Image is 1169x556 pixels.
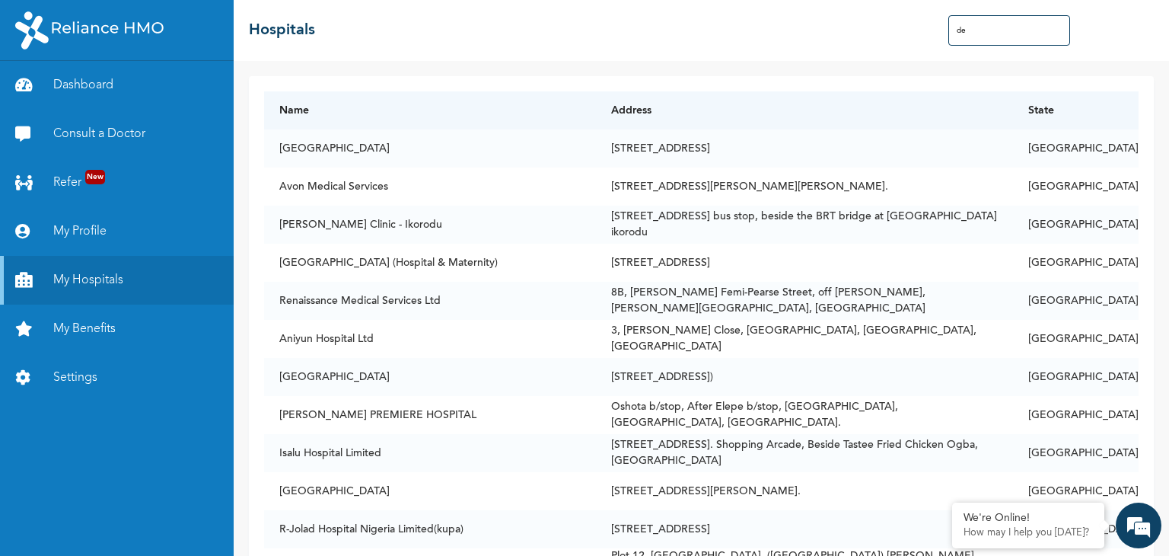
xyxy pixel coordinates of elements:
[8,420,290,474] textarea: Type your message and hit 'Enter'
[15,11,164,50] img: RelianceHMO's Logo
[250,8,286,44] div: Minimize live chat window
[596,358,1013,396] td: [STREET_ADDRESS])
[88,194,210,348] span: We're online!
[264,91,596,129] th: Name
[1013,396,1139,434] td: [GEOGRAPHIC_DATA]
[28,76,62,114] img: d_794563401_company_1708531726252_794563401
[249,19,315,42] h2: Hospitals
[264,206,596,244] td: [PERSON_NAME] Clinic - Ikorodu
[596,320,1013,358] td: 3, [PERSON_NAME] Close, [GEOGRAPHIC_DATA], [GEOGRAPHIC_DATA], [GEOGRAPHIC_DATA]
[1013,282,1139,320] td: [GEOGRAPHIC_DATA]
[149,474,291,521] div: FAQs
[1013,206,1139,244] td: [GEOGRAPHIC_DATA]
[1013,129,1139,168] td: [GEOGRAPHIC_DATA]
[264,510,596,548] td: R-Jolad Hospital Nigeria Limited(kupa)
[964,527,1093,539] p: How may I help you today?
[264,358,596,396] td: [GEOGRAPHIC_DATA]
[596,472,1013,510] td: [STREET_ADDRESS][PERSON_NAME].
[596,244,1013,282] td: [STREET_ADDRESS]
[264,472,596,510] td: [GEOGRAPHIC_DATA]
[596,396,1013,434] td: Oshota b/stop, After Elepe b/stop, [GEOGRAPHIC_DATA], [GEOGRAPHIC_DATA], [GEOGRAPHIC_DATA].
[264,282,596,320] td: Renaissance Medical Services Ltd
[1013,320,1139,358] td: [GEOGRAPHIC_DATA]
[1013,168,1139,206] td: [GEOGRAPHIC_DATA]
[596,510,1013,548] td: [STREET_ADDRESS]
[1013,244,1139,282] td: [GEOGRAPHIC_DATA]
[948,15,1070,46] input: Search Hospitals...
[596,282,1013,320] td: 8B, [PERSON_NAME] Femi-Pearse Street, off [PERSON_NAME], [PERSON_NAME][GEOGRAPHIC_DATA], [GEOGRAP...
[264,396,596,434] td: [PERSON_NAME] PREMIERE HOSPITAL
[596,129,1013,168] td: [STREET_ADDRESS]
[264,320,596,358] td: Aniyun Hospital Ltd
[1013,472,1139,510] td: [GEOGRAPHIC_DATA]
[596,91,1013,129] th: Address
[264,129,596,168] td: [GEOGRAPHIC_DATA]
[596,434,1013,472] td: [STREET_ADDRESS]. Shopping Arcade, Beside Tastee Fried Chicken Ogba, [GEOGRAPHIC_DATA]
[264,244,596,282] td: [GEOGRAPHIC_DATA] (Hospital & Maternity)
[8,500,149,511] span: Conversation
[596,206,1013,244] td: [STREET_ADDRESS] bus stop, beside the BRT bridge at [GEOGRAPHIC_DATA] ikorodu
[596,168,1013,206] td: [STREET_ADDRESS][PERSON_NAME][PERSON_NAME].
[1013,358,1139,396] td: [GEOGRAPHIC_DATA]
[264,168,596,206] td: Avon Medical Services
[964,512,1093,525] div: We're Online!
[264,434,596,472] td: Isalu Hospital Limited
[79,85,256,105] div: Chat with us now
[1013,91,1139,129] th: State
[85,170,105,184] span: New
[1013,434,1139,472] td: [GEOGRAPHIC_DATA]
